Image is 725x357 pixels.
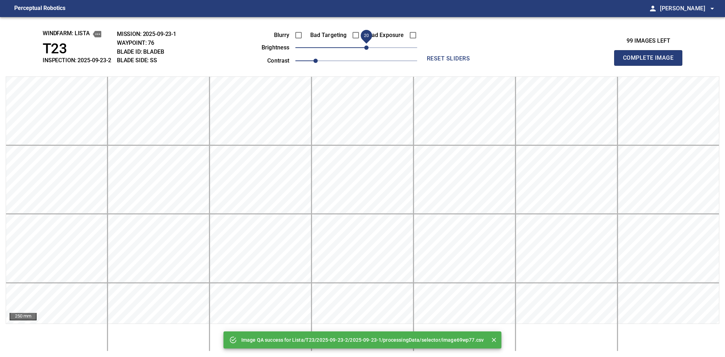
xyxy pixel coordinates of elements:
button: [PERSON_NAME] [657,1,716,16]
h2: WAYPOINT: 76 [117,39,176,46]
figcaption: Perceptual Robotics [14,3,65,14]
span: 20 [364,33,369,38]
label: Bad Exposure [364,32,404,38]
h2: INSPECTION: 2025-09-23-2 [43,57,111,64]
button: reset sliders [420,52,477,66]
p: Image QA success for Lista/T23/2025-09-23-2/2025-09-23-1/processingData/selector/image69wp77.csv [241,336,484,343]
label: Blurry [250,32,290,38]
span: reset sliders [423,54,474,64]
h1: T23 [43,41,111,57]
h3: 99 images left [614,38,682,44]
button: Close [489,335,499,345]
button: copy message details [93,30,101,38]
span: person [649,4,657,13]
h2: windfarm: Lista [43,30,111,38]
span: [PERSON_NAME] [660,4,716,14]
span: arrow_drop_down [708,4,716,13]
label: Bad Targeting [307,32,347,38]
span: Complete Image [622,53,675,63]
h2: BLADE ID: bladeB [117,48,176,55]
label: brightness [250,45,290,50]
h2: MISSION: 2025-09-23-1 [117,31,176,37]
h2: BLADE SIDE: SS [117,57,176,64]
label: contrast [250,58,290,64]
button: Complete Image [614,50,682,66]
